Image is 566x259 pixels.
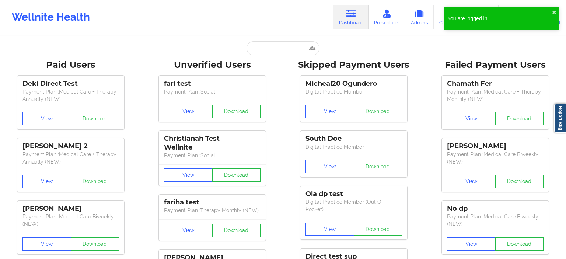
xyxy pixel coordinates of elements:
p: Digital Practice Member (Out Of Pocket) [305,198,402,213]
div: No dp [447,204,544,213]
div: Failed Payment Users [430,59,561,71]
p: Payment Plan : Social [164,152,261,159]
p: Payment Plan : Medical Care + Therapy Annually (NEW) [22,88,119,103]
button: View [305,223,354,236]
div: Unverified Users [147,59,278,71]
p: Payment Plan : Medical Care Biweekly (NEW) [22,213,119,228]
div: Paid Users [5,59,136,71]
a: Coaches [434,5,464,29]
a: Admins [405,5,434,29]
button: close [552,10,556,15]
div: Chamath Fer [447,80,544,88]
button: Download [212,224,261,237]
p: Digital Practice Member [305,88,402,95]
button: View [22,175,71,188]
button: Download [212,168,261,182]
button: Download [71,175,119,188]
div: [PERSON_NAME] [447,142,544,150]
button: View [305,105,354,118]
div: You are logged in [447,15,552,22]
div: Micheal20 Ogundero [305,80,402,88]
button: View [164,224,213,237]
button: Download [354,105,402,118]
button: View [305,160,354,173]
button: Download [354,223,402,236]
div: Skipped Payment Users [288,59,419,71]
p: Digital Practice Member [305,143,402,151]
div: Deki Direct Test [22,80,119,88]
button: Download [495,112,544,125]
div: [PERSON_NAME] [22,204,119,213]
p: Payment Plan : Medical Care + Therapy Monthly (NEW) [447,88,544,103]
button: View [22,112,71,125]
div: Ola dp test [305,190,402,198]
p: Payment Plan : Therapy Monthly (NEW) [164,207,261,214]
div: fari test [164,80,261,88]
button: Download [71,237,119,251]
button: Download [71,112,119,125]
p: Payment Plan : Medical Care Biweekly (NEW) [447,151,544,165]
div: Christianah Test Wellnite [164,134,261,151]
button: View [164,105,213,118]
div: [PERSON_NAME] 2 [22,142,119,150]
button: Download [495,175,544,188]
p: Payment Plan : Medical Care Biweekly (NEW) [447,213,544,228]
button: View [447,175,496,188]
button: Download [354,160,402,173]
a: Report Bug [554,104,566,133]
button: View [447,237,496,251]
div: fariha test [164,198,261,207]
button: View [22,237,71,251]
div: South Doe [305,134,402,143]
p: Payment Plan : Medical Care + Therapy Annually (NEW) [22,151,119,165]
p: Payment Plan : Social [164,88,261,95]
a: Prescribers [369,5,405,29]
button: Download [212,105,261,118]
button: View [447,112,496,125]
button: View [164,168,213,182]
button: Download [495,237,544,251]
a: Dashboard [333,5,369,29]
